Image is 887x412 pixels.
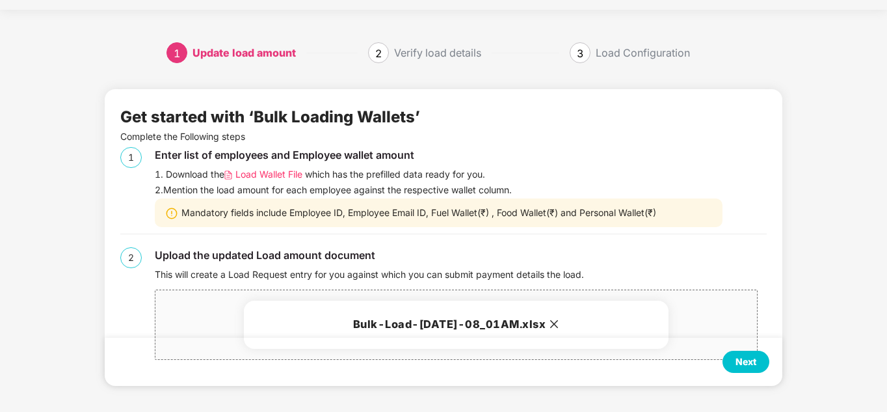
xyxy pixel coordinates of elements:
p: Complete the Following steps [120,130,767,144]
div: This will create a Load Request entry for you against which you can submit payment details the load. [155,268,767,282]
div: Update load amount [192,42,296,63]
div: Mandatory fields include Employee ID, Employee Email ID, Fuel Wallet(₹) , Food Wallet(₹) and Pers... [155,199,722,227]
span: 1 [174,47,180,60]
h3: Bulk-Load-[DATE]-08_01AM.xlsx [259,316,653,333]
div: Upload the updated Load amount document [155,247,767,264]
div: Verify load details [394,42,481,63]
div: 2 [120,247,142,268]
div: Get started with ‘Bulk Loading Wallets’ [120,105,420,130]
span: Load Wallet File [235,167,302,182]
img: svg+xml;base64,PHN2ZyBpZD0iV2FybmluZ18tXzIweDIwIiBkYXRhLW5hbWU9Ildhcm5pbmcgLSAyMHgyMCIgeG1sbnM9Im... [165,207,178,220]
div: 1. Download the which has the prefilled data ready for you. [155,167,767,182]
img: svg+xml;base64,PHN2ZyB4bWxucz0iaHR0cDovL3d3dy53My5vcmcvMjAwMC9zdmciIHdpZHRoPSIxMi4wNTMiIGhlaWdodD... [224,171,232,180]
span: close [549,319,559,329]
div: Load Configuration [596,42,690,63]
div: 1 [120,147,142,168]
div: 2. Mention the load amount for each employee against the respective wallet column. [155,183,767,197]
div: Next [735,355,756,369]
span: 2 [375,47,382,60]
div: Enter list of employees and Employee wallet amount [155,147,767,163]
span: 3 [577,47,583,60]
span: Bulk-Load-[DATE]-08_01AM.xlsx close [155,290,757,359]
